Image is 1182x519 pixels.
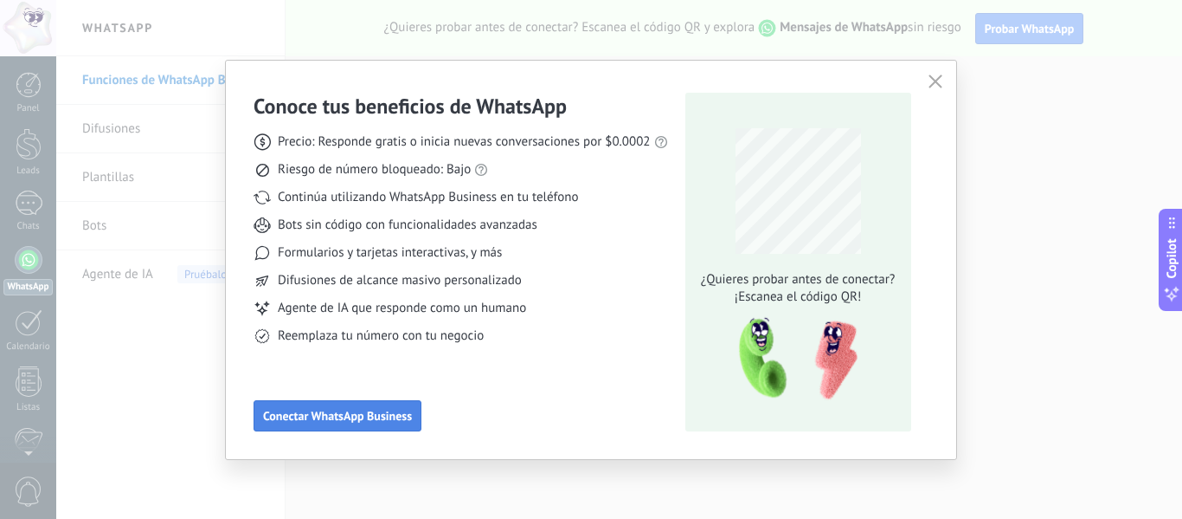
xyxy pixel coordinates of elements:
span: Continúa utilizando WhatsApp Business en tu teléfono [278,189,578,206]
img: qr-pic-1x.png [724,313,861,405]
span: Riesgo de número bloqueado: Bajo [278,161,471,178]
span: Difusiones de alcance masivo personalizado [278,272,522,289]
button: Conectar WhatsApp Business [254,400,421,431]
span: Reemplaza tu número con tu negocio [278,328,484,345]
span: Bots sin código con funcionalidades avanzadas [278,217,537,234]
span: Precio: Responde gratis o inicia nuevas conversaciones por $0.0002 [278,133,651,151]
span: Copilot [1163,238,1180,278]
span: Formularios y tarjetas interactivas, y más [278,244,502,262]
h3: Conoce tus beneficios de WhatsApp [254,93,567,120]
span: ¡Escanea el código QR! [696,289,900,306]
span: ¿Quieres probar antes de conectar? [696,271,900,289]
span: Conectar WhatsApp Business [263,410,412,422]
span: Agente de IA que responde como un humano [278,300,526,317]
